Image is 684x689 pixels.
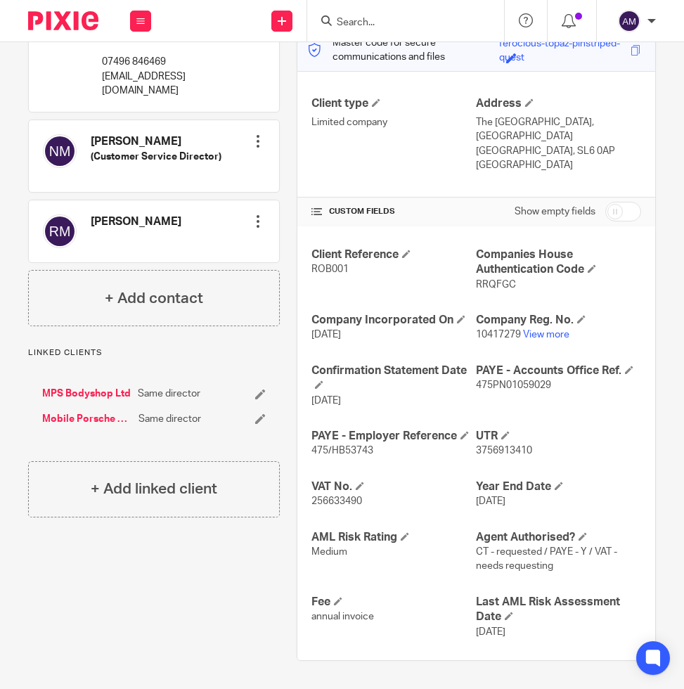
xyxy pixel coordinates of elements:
[476,115,641,144] p: The [GEOGRAPHIC_DATA], [GEOGRAPHIC_DATA]
[476,330,521,340] span: 10417279
[28,11,98,30] img: Pixie
[102,70,235,98] p: [EMAIL_ADDRESS][DOMAIN_NAME]
[138,387,200,401] span: Same director
[311,547,347,557] span: Medium
[476,247,641,278] h4: Companies House Authentication Code
[311,496,362,506] span: 256633490
[476,530,641,545] h4: Agent Authorised?
[476,627,505,637] span: [DATE]
[311,206,477,217] h4: CUSTOM FIELDS
[105,288,203,309] h4: + Add contact
[311,264,349,274] span: ROB001
[311,530,477,545] h4: AML Risk Rating
[91,134,221,149] h4: [PERSON_NAME]
[91,150,221,164] h5: (Customer Service Director)
[311,115,477,129] p: Limited company
[476,595,641,625] h4: Last AML Risk Assessment Date
[476,363,641,378] h4: PAYE - Accounts Office Ref.
[102,55,235,69] p: 07496 846469
[91,214,181,229] h4: [PERSON_NAME]
[42,387,131,401] a: MPS Bodyshop Ltd
[308,36,499,65] p: Master code for secure communications and files
[311,247,477,262] h4: Client Reference
[138,412,201,426] span: Same director
[43,134,77,168] img: svg%3E
[311,479,477,494] h4: VAT No.
[28,347,280,359] p: Linked clients
[476,429,641,444] h4: UTR
[476,496,505,506] span: [DATE]
[311,396,341,406] span: [DATE]
[91,478,217,500] h4: + Add linked client
[499,37,627,53] div: ferocious-topaz-pinstriped-quest
[311,612,374,622] span: annual invoice
[476,380,551,390] span: 475PN01059029
[476,313,641,328] h4: Company Reg. No.
[618,10,640,32] img: svg%3E
[311,446,373,456] span: 475/HB53743
[311,313,477,328] h4: Company Incorporated On
[476,158,641,172] p: [GEOGRAPHIC_DATA]
[335,17,462,30] input: Search
[476,144,641,158] p: [GEOGRAPHIC_DATA], SL6 0AP
[43,214,77,248] img: svg%3E
[311,330,341,340] span: [DATE]
[311,595,477,610] h4: Fee
[476,446,532,456] span: 3756913410
[476,280,516,290] span: RRQFGC
[476,96,641,111] h4: Address
[42,412,131,426] a: Mobile Porsche Specialist Ltd
[311,429,477,444] h4: PAYE - Employer Reference
[476,547,617,571] span: CT - requested / PAYE - Y / VAT - needs requesting
[523,330,569,340] a: View more
[311,363,477,394] h4: Confirmation Statement Date
[515,205,595,219] label: Show empty fields
[311,96,477,111] h4: Client type
[476,479,641,494] h4: Year End Date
